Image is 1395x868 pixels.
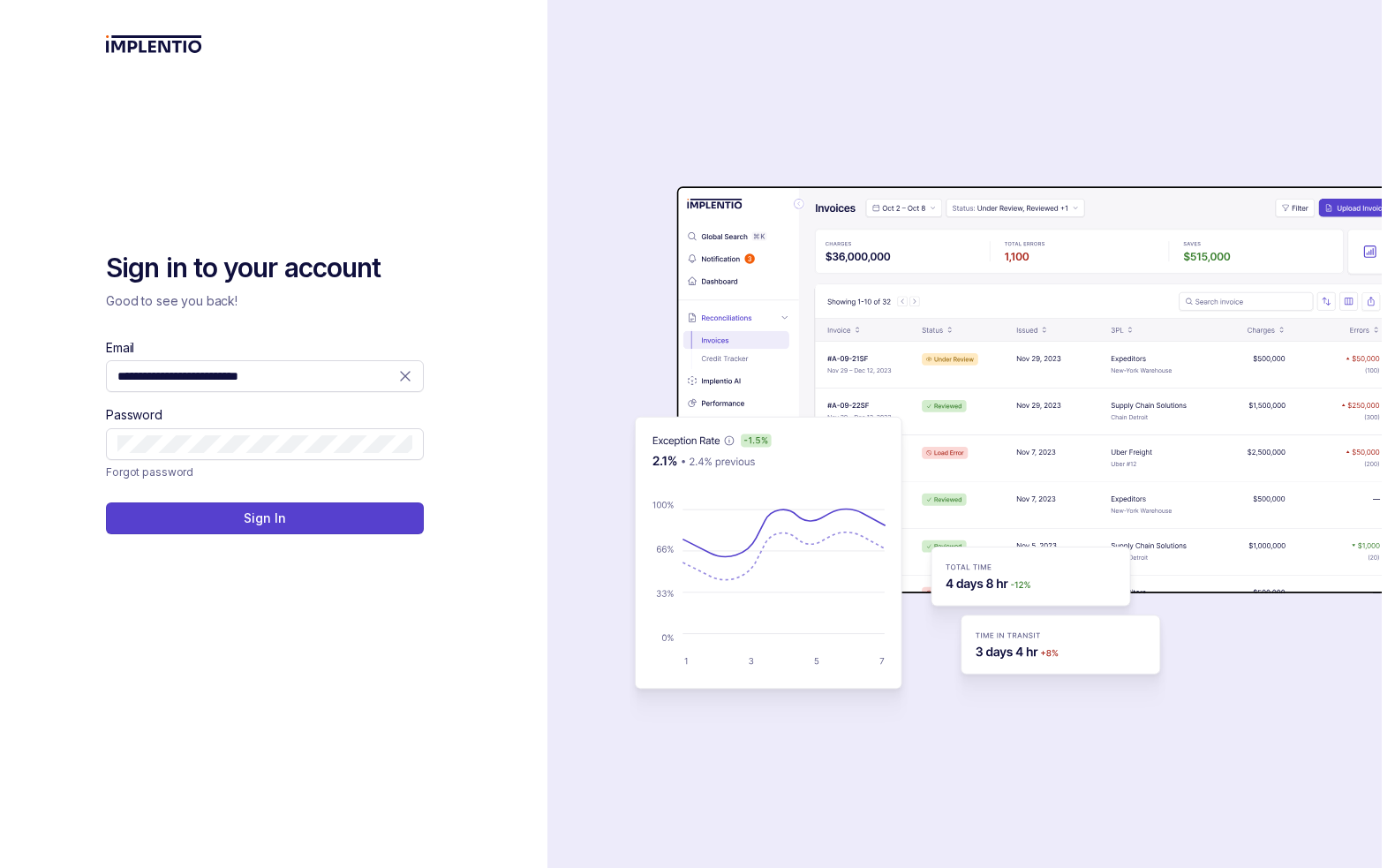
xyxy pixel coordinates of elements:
[106,339,134,357] label: Email
[106,502,424,534] button: Sign In
[106,406,162,424] label: Password
[106,292,424,310] p: Good to see you back!
[244,509,285,527] p: Sign In
[106,464,193,481] p: Forgot password
[106,251,424,286] h2: Sign in to your account
[106,35,202,53] img: logo
[106,464,193,481] a: Link Forgot password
